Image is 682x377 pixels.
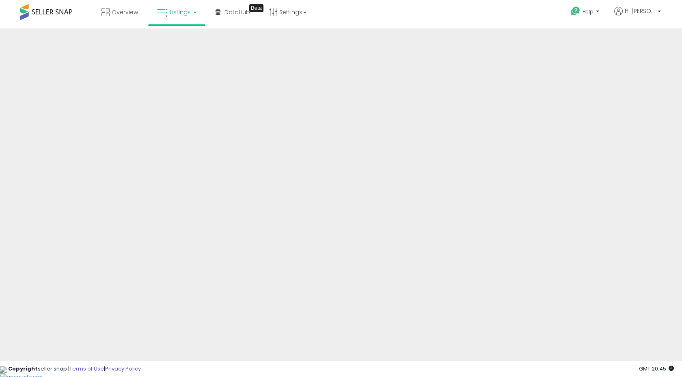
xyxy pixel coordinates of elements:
span: Listings [170,8,191,16]
span: Help [583,8,594,15]
div: Tooltip anchor [249,4,263,12]
span: Hi [PERSON_NAME] [625,7,655,15]
a: Hi [PERSON_NAME] [614,7,661,25]
span: DataHub [224,8,250,16]
i: Get Help [570,6,581,16]
span: Overview [112,8,138,16]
